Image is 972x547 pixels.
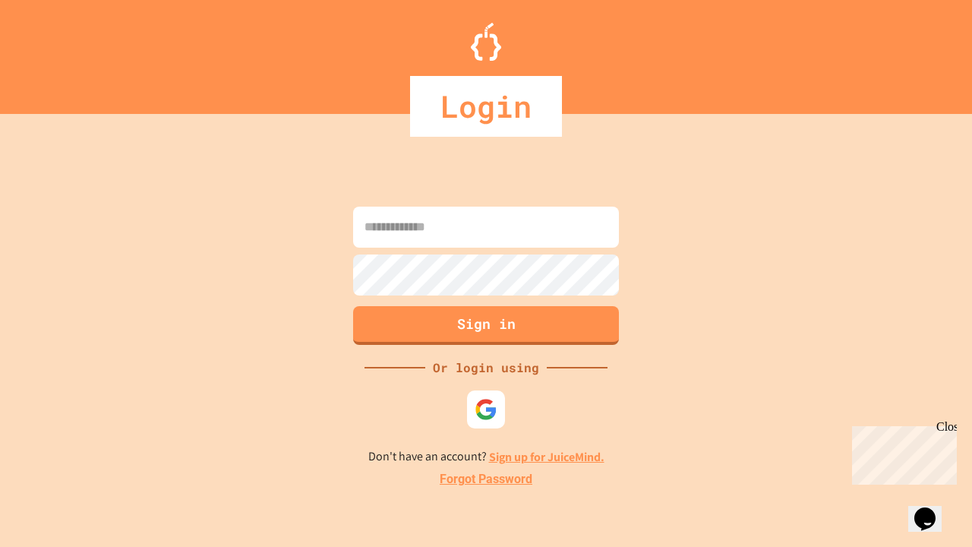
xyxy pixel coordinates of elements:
div: Login [410,76,562,137]
button: Sign in [353,306,619,345]
img: google-icon.svg [475,398,497,421]
div: Or login using [425,359,547,377]
a: Forgot Password [440,470,532,489]
p: Don't have an account? [368,447,604,466]
a: Sign up for JuiceMind. [489,449,604,465]
iframe: chat widget [908,486,957,532]
img: Logo.svg [471,23,501,61]
div: Chat with us now!Close [6,6,105,96]
iframe: chat widget [846,420,957,485]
